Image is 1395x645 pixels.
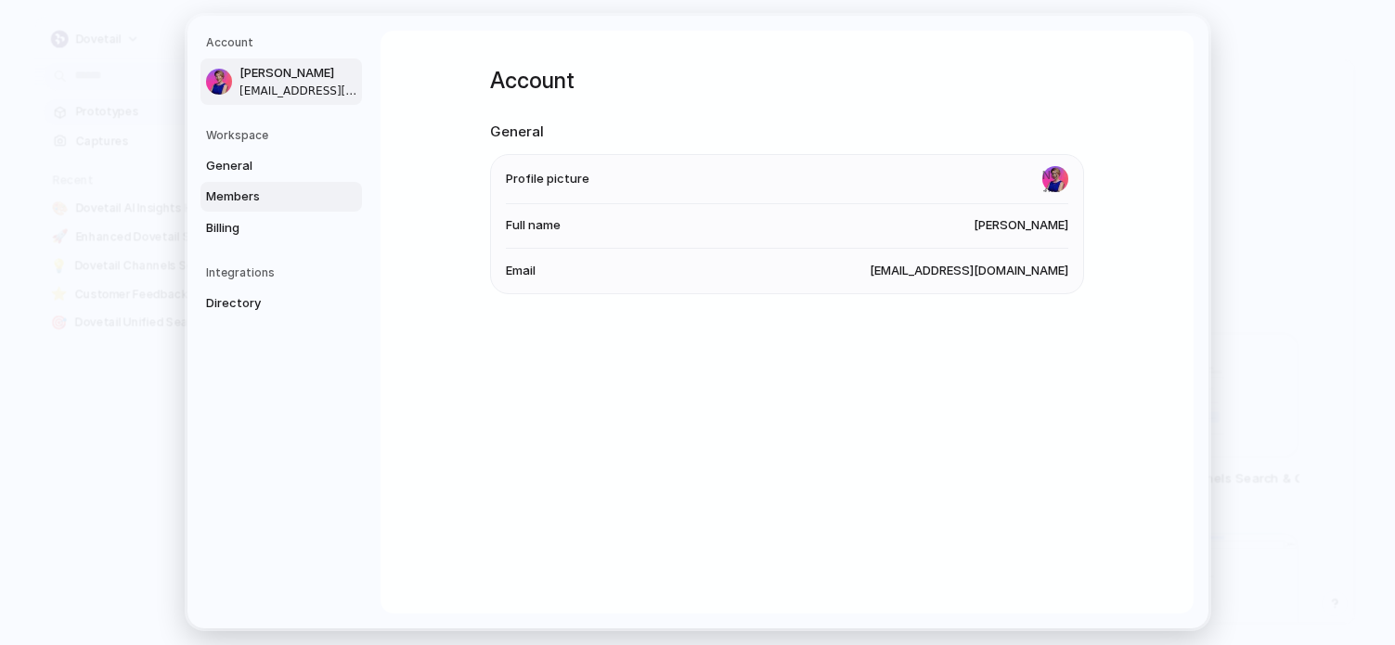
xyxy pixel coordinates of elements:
[506,170,589,188] span: Profile picture
[490,64,1084,97] h1: Account
[200,182,362,212] a: Members
[206,264,362,281] h5: Integrations
[206,157,325,175] span: General
[200,58,362,105] a: [PERSON_NAME][EMAIL_ADDRESS][DOMAIN_NAME]
[206,187,325,206] span: Members
[506,217,561,236] span: Full name
[239,64,358,83] span: [PERSON_NAME]
[239,83,358,99] span: [EMAIL_ADDRESS][DOMAIN_NAME]
[506,262,536,280] span: Email
[200,151,362,181] a: General
[206,294,325,313] span: Directory
[200,213,362,243] a: Billing
[490,122,1084,143] h2: General
[206,127,362,144] h5: Workspace
[974,217,1068,236] span: [PERSON_NAME]
[206,219,325,238] span: Billing
[870,262,1068,280] span: [EMAIL_ADDRESS][DOMAIN_NAME]
[206,34,362,51] h5: Account
[200,289,362,318] a: Directory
